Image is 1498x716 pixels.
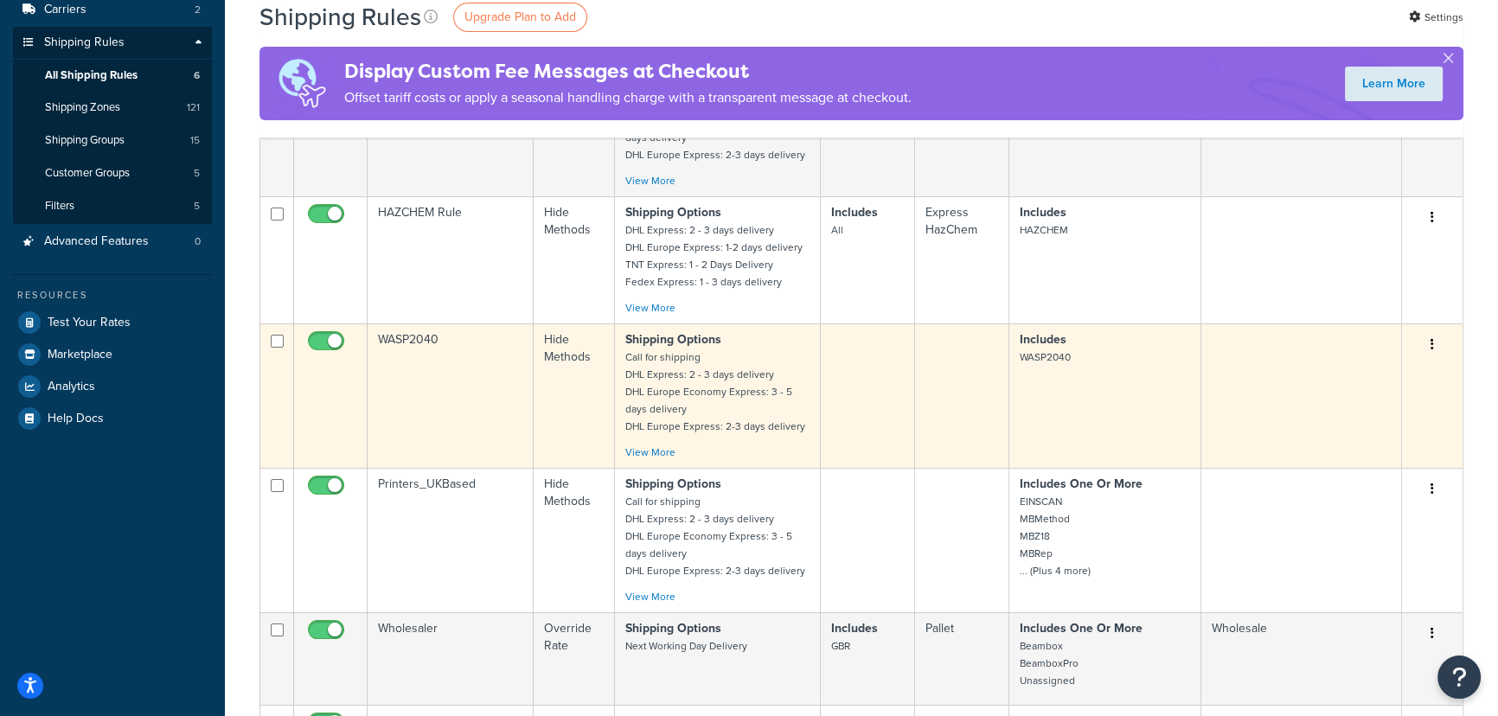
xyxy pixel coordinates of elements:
strong: Shipping Options [625,475,721,493]
h4: Display Custom Fee Messages at Checkout [344,57,912,86]
span: Customer Groups [45,166,130,181]
span: 15 [190,133,200,148]
span: 6 [194,68,200,83]
td: Express HazChem [915,196,1008,323]
li: Shipping Rules [13,27,212,224]
li: Filters [13,190,212,222]
span: Help Docs [48,412,104,426]
td: Pallet [915,612,1008,705]
strong: Shipping Options [625,619,721,637]
strong: Includes [831,619,878,637]
small: All [831,222,843,238]
span: Shipping Rules [44,35,125,50]
div: Resources [13,288,212,303]
strong: Shipping Options [625,330,721,348]
span: Filters [45,199,74,214]
td: HAZCHEM Rule [368,196,534,323]
a: Shipping Groups 15 [13,125,212,157]
a: Upgrade Plan to Add [453,3,587,32]
td: Wholesaler [368,612,534,705]
small: Beambox BeamboxPro Unassigned [1020,638,1079,688]
li: Shipping Zones [13,92,212,124]
small: Call for shipping DHL Express: 2 - 3 days delivery DHL Europe Economy Express: 3 - 5 days deliver... [625,349,805,434]
td: Hide Methods [534,323,616,468]
strong: Includes [831,203,878,221]
td: Printers_UKBased [368,468,534,612]
a: Advanced Features 0 [13,226,212,258]
span: Advanced Features [44,234,149,249]
a: Shipping Zones 121 [13,92,212,124]
span: Analytics [48,380,95,394]
small: DHL Express: 2 - 3 days delivery DHL Europe Express: 1-2 days delivery TNT Express: 1 - 2 Days De... [625,222,803,290]
strong: Includes One Or More [1020,475,1143,493]
p: Offset tariff costs or apply a seasonal handling charge with a transparent message at checkout. [344,86,912,110]
small: WASP2040 [1020,349,1071,365]
span: Upgrade Plan to Add [464,8,576,26]
span: All Shipping Rules [45,68,138,83]
td: Wholesale [1201,612,1402,705]
strong: Includes [1020,330,1066,348]
small: Next Working Day Delivery [625,638,747,654]
span: 2 [195,3,201,17]
a: Marketplace [13,339,212,370]
a: Filters 5 [13,190,212,222]
li: Shipping Groups [13,125,212,157]
li: Advanced Features [13,226,212,258]
img: duties-banner-06bc72dcb5fe05cb3f9472aba00be2ae8eb53ab6f0d8bb03d382ba314ac3c341.png [259,47,344,120]
span: 0 [195,234,201,249]
li: All Shipping Rules [13,60,212,92]
span: Carriers [44,3,86,17]
small: Call for shipping DHL Express: 2 - 3 days delivery DHL Europe Economy Express: 3 - 5 days deliver... [625,494,805,579]
a: Learn More [1345,67,1443,101]
strong: Includes [1020,203,1066,221]
span: 121 [187,100,200,115]
span: Shipping Zones [45,100,120,115]
a: All Shipping Rules 6 [13,60,212,92]
span: Test Your Rates [48,316,131,330]
button: Open Resource Center [1437,655,1481,699]
a: View More [625,589,675,604]
td: Override Rate [534,612,616,705]
a: View More [625,300,675,316]
span: Shipping Groups [45,133,125,148]
strong: Includes One Or More [1020,619,1143,637]
a: Help Docs [13,403,212,434]
small: GBR [831,638,850,654]
a: Test Your Rates [13,307,212,338]
strong: Shipping Options [625,203,721,221]
a: View More [625,173,675,189]
a: Analytics [13,371,212,402]
a: Settings [1409,5,1463,29]
span: 5 [194,166,200,181]
a: View More [625,444,675,460]
a: Shipping Rules [13,27,212,59]
span: Marketplace [48,348,112,362]
td: Hide Methods [534,468,616,612]
small: HAZCHEM [1020,222,1068,238]
li: Customer Groups [13,157,212,189]
a: Customer Groups 5 [13,157,212,189]
td: Hide Methods [534,196,616,323]
small: EINSCAN MBMethod MBZ18 MBRep ... (Plus 4 more) [1020,494,1091,579]
span: 5 [194,199,200,214]
td: WASP2040 [368,323,534,468]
